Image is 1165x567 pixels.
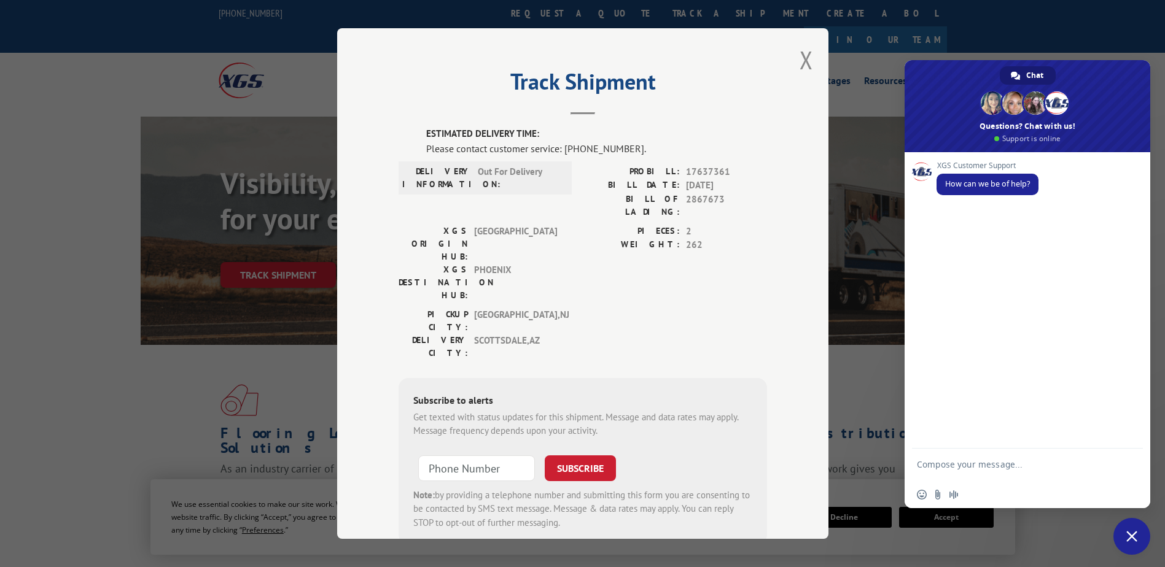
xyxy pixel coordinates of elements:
div: Close chat [1113,518,1150,555]
label: BILL OF LADING: [583,193,680,218]
label: ESTIMATED DELIVERY TIME: [426,127,767,141]
span: [GEOGRAPHIC_DATA] , NJ [474,308,557,334]
textarea: Compose your message... [917,459,1111,481]
span: XGS Customer Support [937,161,1038,170]
span: How can we be of help? [945,179,1030,189]
input: Phone Number [418,455,535,481]
h2: Track Shipment [399,73,767,96]
label: XGS ORIGIN HUB: [399,225,468,263]
label: BILL DATE: [583,179,680,193]
label: XGS DESTINATION HUB: [399,263,468,302]
div: Chat [1000,66,1056,85]
div: Subscribe to alerts [413,393,752,411]
strong: Note: [413,489,435,501]
span: [DATE] [686,179,767,193]
span: Audio message [949,490,959,499]
span: Chat [1026,66,1043,85]
span: SCOTTSDALE , AZ [474,334,557,360]
span: Out For Delivery [478,165,561,191]
label: PROBILL: [583,165,680,179]
span: 2867673 [686,193,767,218]
label: PICKUP CITY: [399,308,468,334]
span: 262 [686,238,767,252]
div: Please contact customer service: [PHONE_NUMBER]. [426,141,767,156]
label: PIECES: [583,225,680,239]
button: Close modal [800,44,813,76]
div: by providing a telephone number and submitting this form you are consenting to be contacted by SM... [413,488,752,530]
span: Send a file [933,490,943,499]
label: DELIVERY INFORMATION: [402,165,472,191]
label: WEIGHT: [583,238,680,252]
span: 2 [686,225,767,239]
span: 17637361 [686,165,767,179]
button: SUBSCRIBE [545,455,616,481]
span: Insert an emoji [917,490,927,499]
span: [GEOGRAPHIC_DATA] [474,225,557,263]
label: DELIVERY CITY: [399,334,468,360]
div: Get texted with status updates for this shipment. Message and data rates may apply. Message frequ... [413,411,752,438]
span: PHOENIX [474,263,557,302]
